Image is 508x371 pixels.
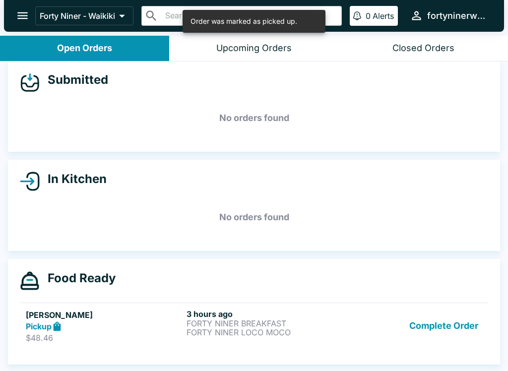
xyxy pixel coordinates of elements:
div: Closed Orders [392,43,454,54]
p: Alerts [373,11,394,21]
button: Complete Order [405,309,482,343]
h5: [PERSON_NAME] [26,309,183,321]
h4: Food Ready [40,271,116,286]
div: Open Orders [57,43,112,54]
button: open drawer [10,3,35,28]
button: fortyninerwaikiki [406,5,492,26]
strong: Pickup [26,321,52,331]
p: FORTY NINER LOCO MOCO [187,328,343,337]
p: 0 [366,11,371,21]
h6: 3 hours ago [187,309,343,319]
a: [PERSON_NAME]Pickup$48.463 hours agoFORTY NINER BREAKFASTFORTY NINER LOCO MOCOComplete Order [20,303,488,349]
p: Forty Niner - Waikiki [40,11,115,21]
h5: No orders found [20,199,488,235]
div: fortyninerwaikiki [427,10,488,22]
input: Search orders by name or phone number [162,9,337,23]
button: Forty Niner - Waikiki [35,6,133,25]
div: Order was marked as picked up. [190,13,297,30]
p: $48.46 [26,333,183,343]
h5: No orders found [20,100,488,136]
div: Upcoming Orders [216,43,292,54]
h4: Submitted [40,72,108,87]
h4: In Kitchen [40,172,107,186]
p: FORTY NINER BREAKFAST [187,319,343,328]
